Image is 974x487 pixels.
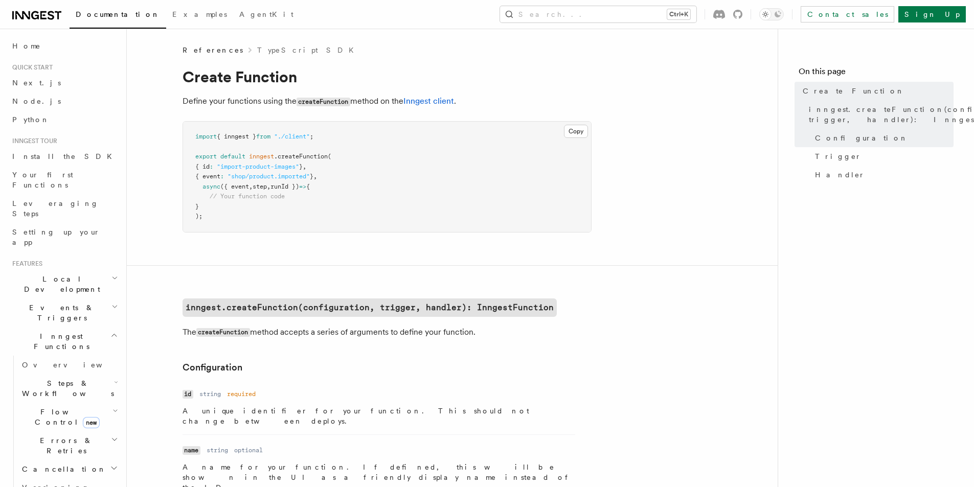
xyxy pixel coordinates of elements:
span: Python [12,115,50,124]
dd: string [199,390,221,398]
a: Sign Up [898,6,966,22]
span: Steps & Workflows [18,378,114,399]
span: from [256,133,270,140]
button: Cancellation [18,460,120,478]
a: Node.js [8,92,120,110]
span: } [299,163,303,170]
span: default [220,153,245,160]
a: Trigger [811,147,954,166]
span: { [306,183,310,190]
span: Setting up your app [12,228,100,246]
a: Next.js [8,74,120,92]
span: Leveraging Steps [12,199,99,218]
h4: On this page [799,65,954,82]
span: inngest [249,153,274,160]
a: Your first Functions [8,166,120,194]
span: import [195,133,217,140]
span: // Your function code [210,193,285,200]
span: Home [12,41,41,51]
span: new [83,417,100,428]
span: Inngest tour [8,137,57,145]
dd: required [227,390,256,398]
span: } [310,173,313,180]
span: Overview [22,361,127,369]
a: Configuration [811,129,954,147]
span: ({ event [220,183,249,190]
span: Node.js [12,97,61,105]
span: Configuration [815,133,908,143]
a: inngest.createFunction(configuration, trigger, handler): InngestFunction [805,100,954,129]
span: Trigger [815,151,862,161]
span: ); [195,213,202,220]
a: Install the SDK [8,147,120,166]
span: Cancellation [18,464,106,474]
span: Inngest Functions [8,331,110,352]
button: Events & Triggers [8,298,120,327]
button: Errors & Retries [18,431,120,460]
code: createFunction [196,328,250,337]
button: Flow Controlnew [18,403,120,431]
kbd: Ctrl+K [667,9,690,19]
span: Events & Triggers [8,303,111,323]
a: TypeScript SDK [257,45,360,55]
a: Home [8,37,120,55]
span: , [249,183,253,190]
a: Handler [811,166,954,184]
code: id [183,390,193,399]
a: Leveraging Steps [8,194,120,223]
span: { event [195,173,220,180]
button: Local Development [8,270,120,298]
span: References [183,45,243,55]
span: Your first Functions [12,171,73,189]
a: Create Function [799,82,954,100]
span: : [210,163,213,170]
span: ( [328,153,331,160]
span: Install the SDK [12,152,118,160]
a: Examples [166,3,233,28]
dd: string [207,446,228,454]
a: Overview [18,356,120,374]
span: => [299,183,306,190]
span: : [220,173,224,180]
span: async [202,183,220,190]
span: { inngest } [217,133,256,140]
a: AgentKit [233,3,300,28]
a: Documentation [70,3,166,29]
code: createFunction [297,98,350,106]
p: A unique identifier for your function. This should not change between deploys. [183,406,575,426]
span: Examples [172,10,227,18]
code: name [183,446,200,455]
span: , [267,183,270,190]
p: The method accepts a series of arguments to define your function. [183,325,592,340]
button: Search...Ctrl+K [500,6,696,22]
span: ; [310,133,313,140]
h1: Create Function [183,67,592,86]
button: Steps & Workflows [18,374,120,403]
button: Copy [564,125,588,138]
a: Inngest client [403,96,454,106]
span: Documentation [76,10,160,18]
button: Inngest Functions [8,327,120,356]
span: step [253,183,267,190]
span: , [303,163,306,170]
span: .createFunction [274,153,328,160]
span: AgentKit [239,10,293,18]
span: Flow Control [18,407,112,427]
span: export [195,153,217,160]
span: } [195,203,199,210]
span: "shop/product.imported" [228,173,310,180]
span: "./client" [274,133,310,140]
span: Local Development [8,274,111,294]
a: Python [8,110,120,129]
span: Errors & Retries [18,435,111,456]
span: , [313,173,317,180]
span: Next.js [12,79,61,87]
span: { id [195,163,210,170]
p: Define your functions using the method on the . [183,94,592,109]
a: inngest.createFunction(configuration, trigger, handler): InngestFunction [183,298,557,317]
button: Toggle dark mode [759,8,784,20]
a: Setting up your app [8,223,120,251]
span: runId }) [270,183,299,190]
span: Handler [815,170,865,180]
